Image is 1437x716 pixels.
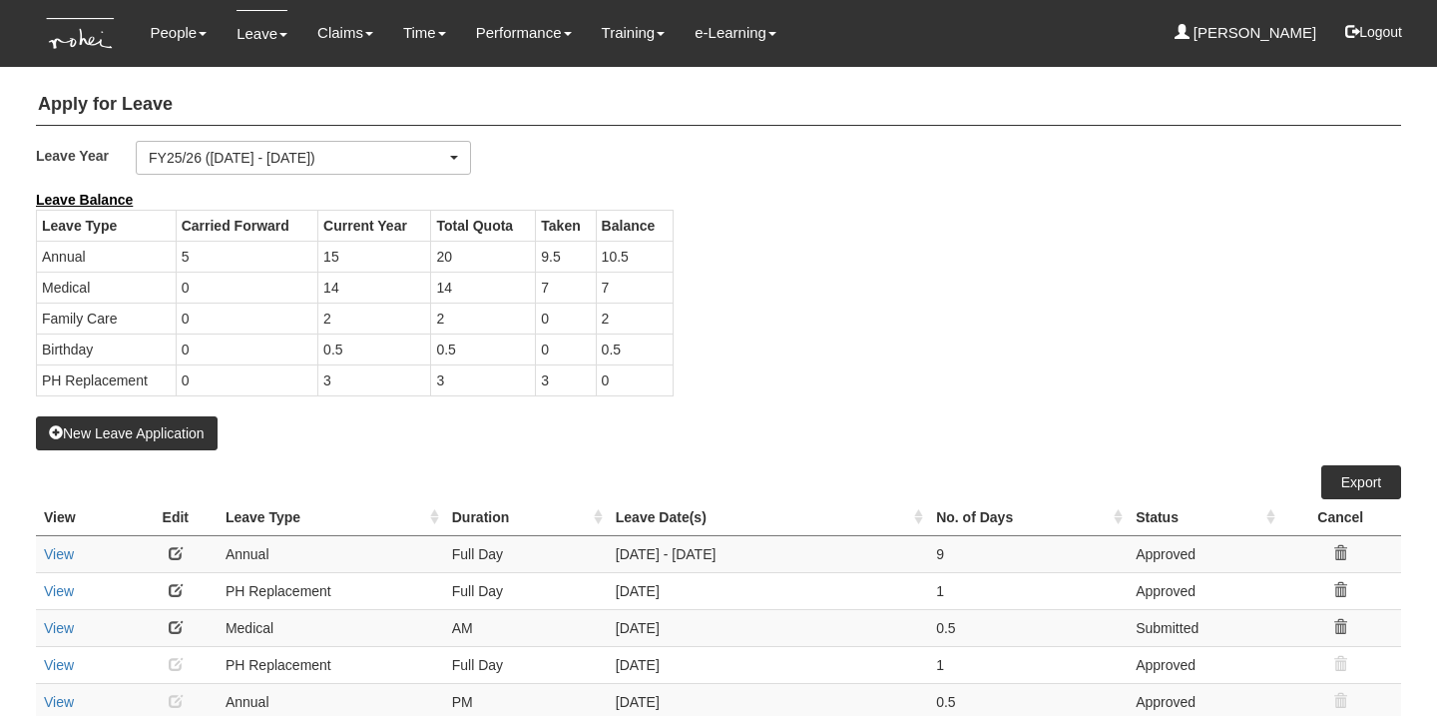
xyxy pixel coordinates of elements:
td: [DATE] - [DATE] [608,535,928,572]
td: 15 [318,241,431,272]
a: Leave [237,10,287,57]
div: FY25/26 ([DATE] - [DATE]) [149,148,446,168]
td: [DATE] [608,609,928,646]
th: View [36,499,134,536]
a: Training [602,10,666,56]
td: 1 [928,646,1128,683]
td: PH Replacement [218,572,444,609]
th: Edit [134,499,218,536]
td: 7 [536,272,596,303]
td: 9.5 [536,241,596,272]
td: 3 [318,364,431,395]
td: 0 [176,272,317,303]
td: Birthday [37,334,177,364]
td: 0.5 [318,334,431,364]
td: Full Day [444,572,608,609]
td: 0.5 [928,609,1128,646]
td: PH Replacement [37,364,177,395]
td: 1 [928,572,1128,609]
b: Leave Balance [36,192,133,208]
a: e-Learning [695,10,776,56]
td: 0.5 [596,334,673,364]
td: Full Day [444,646,608,683]
button: FY25/26 ([DATE] - [DATE]) [136,141,471,175]
a: Performance [476,10,572,56]
td: 0 [176,364,317,395]
td: 3 [431,364,536,395]
td: 0 [596,364,673,395]
th: Carried Forward [176,210,317,241]
td: [DATE] [608,646,928,683]
td: Submitted [1128,609,1279,646]
button: Logout [1331,8,1416,56]
td: Annual [218,535,444,572]
a: People [150,10,207,56]
td: Medical [37,272,177,303]
td: AM [444,609,608,646]
th: No. of Days : activate to sort column ascending [928,499,1128,536]
th: Duration : activate to sort column ascending [444,499,608,536]
td: 2 [431,303,536,334]
td: PH Replacement [218,646,444,683]
a: View [44,657,74,673]
a: View [44,546,74,562]
td: Medical [218,609,444,646]
td: Approved [1128,535,1279,572]
a: [PERSON_NAME] [1175,10,1317,56]
a: View [44,620,74,636]
a: View [44,583,74,599]
td: 14 [318,272,431,303]
td: 2 [596,303,673,334]
td: Family Care [37,303,177,334]
th: Taken [536,210,596,241]
td: 5 [176,241,317,272]
h4: Apply for Leave [36,85,1401,126]
th: Leave Type [37,210,177,241]
td: 0 [536,303,596,334]
td: 3 [536,364,596,395]
td: 2 [318,303,431,334]
td: 20 [431,241,536,272]
td: Annual [37,241,177,272]
td: 0.5 [431,334,536,364]
td: 0 [176,334,317,364]
th: Status : activate to sort column ascending [1128,499,1279,536]
td: Approved [1128,646,1279,683]
td: 7 [596,272,673,303]
td: [DATE] [608,572,928,609]
th: Total Quota [431,210,536,241]
label: Leave Year [36,141,136,170]
td: 0 [536,334,596,364]
button: New Leave Application [36,416,218,450]
td: Full Day [444,535,608,572]
td: 9 [928,535,1128,572]
a: View [44,694,74,710]
a: Claims [317,10,373,56]
a: Time [403,10,446,56]
th: Leave Type : activate to sort column ascending [218,499,444,536]
td: Approved [1128,572,1279,609]
th: Balance [596,210,673,241]
td: 14 [431,272,536,303]
th: Current Year [318,210,431,241]
th: Leave Date(s) : activate to sort column ascending [608,499,928,536]
a: Export [1321,465,1401,499]
td: 0 [176,303,317,334]
td: 10.5 [596,241,673,272]
th: Cancel [1280,499,1401,536]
